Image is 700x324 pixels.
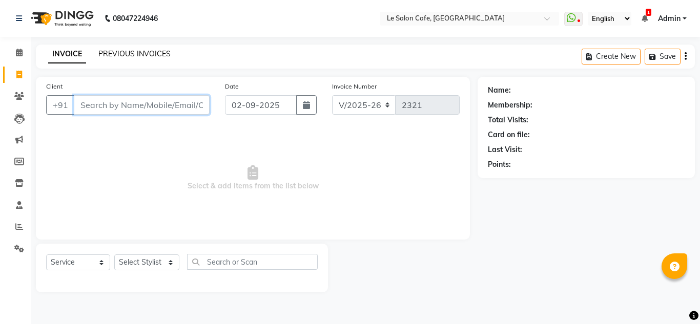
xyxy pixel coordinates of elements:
[582,49,641,64] button: Create New
[48,45,86,63] a: INVOICE
[98,49,171,58] a: PREVIOUS INVOICES
[642,14,648,23] a: 1
[46,95,75,115] button: +91
[488,100,532,111] div: Membership:
[46,127,460,229] span: Select & add items from the list below
[488,144,522,155] div: Last Visit:
[658,13,681,24] span: Admin
[488,85,511,96] div: Name:
[187,254,318,270] input: Search or Scan
[645,49,681,64] button: Save
[488,159,511,170] div: Points:
[488,115,528,125] div: Total Visits:
[26,4,96,33] img: logo
[646,9,651,16] span: 1
[46,82,63,91] label: Client
[113,4,158,33] b: 08047224946
[332,82,377,91] label: Invoice Number
[225,82,239,91] label: Date
[74,95,210,115] input: Search by Name/Mobile/Email/Code
[488,129,530,140] div: Card on file:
